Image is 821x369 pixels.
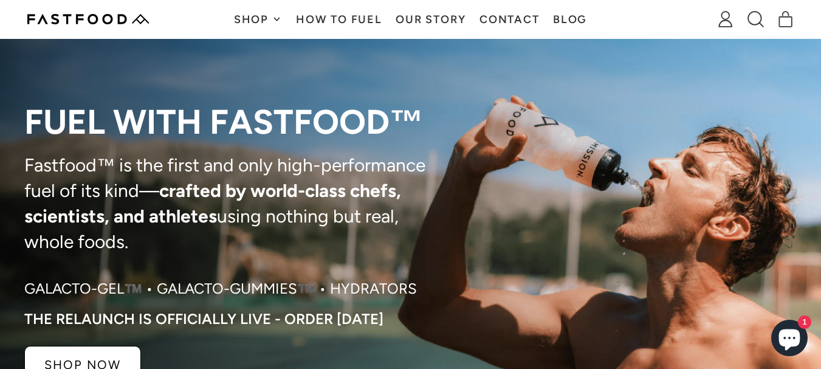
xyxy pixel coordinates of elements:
[24,104,435,140] p: Fuel with Fastfood™
[234,14,272,25] span: Shop
[24,179,401,227] strong: crafted by world-class chefs, scientists, and athletes
[24,311,383,328] p: The RELAUNCH IS OFFICIALLY LIVE - ORDER [DATE]
[24,153,435,255] p: Fastfood™ is the first and only high-performance fuel of its kind— using nothing but real, whole ...
[768,320,811,359] inbox-online-store-chat: Shopify online store chat
[24,279,417,298] p: Galacto-Gel™️ • Galacto-Gummies™️ • Hydrators
[27,14,149,24] img: Fastfood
